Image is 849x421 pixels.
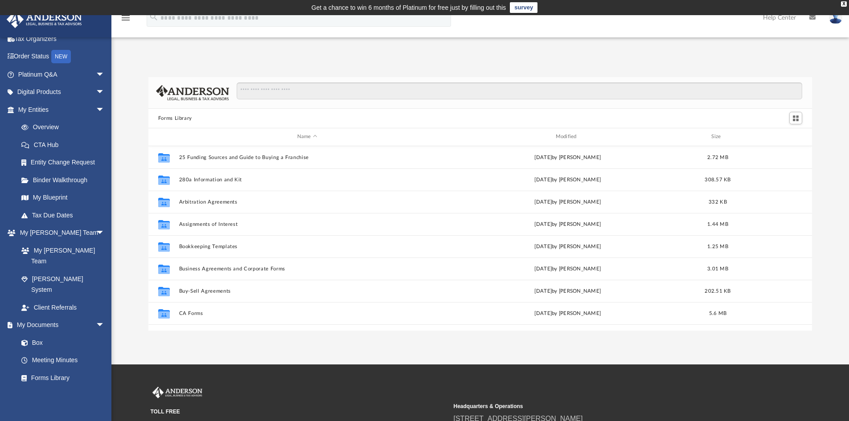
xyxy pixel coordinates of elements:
[179,177,435,183] button: 280a Information and Kit
[12,298,114,316] a: Client Referrals
[439,133,696,141] div: Modified
[789,112,803,124] button: Switch to Grid View
[179,266,435,272] button: Business Agreements and Corporate Forms
[312,2,506,13] div: Get a chance to win 6 months of Platinum for free just by filling out this
[12,206,118,224] a: Tax Due Dates
[12,334,109,352] a: Box
[12,119,118,136] a: Overview
[12,154,118,172] a: Entity Change Request
[439,265,696,273] div: [DATE] by [PERSON_NAME]
[6,224,114,242] a: My [PERSON_NAME] Teamarrow_drop_down
[6,316,114,334] a: My Documentsarrow_drop_down
[510,2,537,13] a: survey
[4,11,85,28] img: Anderson Advisors Platinum Portal
[151,408,447,416] small: TOLL FREE
[12,136,118,154] a: CTA Hub
[12,387,114,405] a: Notarize
[439,220,696,228] div: [DATE] by [PERSON_NAME]
[707,155,728,159] span: 2.72 MB
[237,82,802,99] input: Search files and folders
[120,17,131,23] a: menu
[179,244,435,249] button: Bookkeeping Templates
[454,402,751,410] small: Headquarters & Operations
[705,177,730,182] span: 308.57 KB
[707,221,728,226] span: 1.44 MB
[151,387,204,398] img: Anderson Advisors Platinum Portal
[12,369,109,387] a: Forms Library
[179,155,435,160] button: 25 Funding Sources and Guide to Buying a Franchise
[6,65,118,83] a: Platinum Q&Aarrow_drop_down
[6,83,118,101] a: Digital Productsarrow_drop_down
[439,242,696,250] div: [DATE] by [PERSON_NAME]
[6,101,118,119] a: My Entitiesarrow_drop_down
[178,133,435,141] div: Name
[179,199,435,205] button: Arbitration Agreements
[739,133,802,141] div: id
[439,287,696,295] div: [DATE] by [PERSON_NAME]
[96,224,114,242] span: arrow_drop_down
[709,311,726,315] span: 5.6 MB
[120,12,131,23] i: menu
[149,12,159,22] i: search
[707,266,728,271] span: 3.01 MB
[700,133,735,141] div: Size
[12,171,118,189] a: Binder Walkthrough
[12,270,114,298] a: [PERSON_NAME] System
[439,176,696,184] div: [DATE] by [PERSON_NAME]
[709,199,727,204] span: 332 KB
[12,241,109,270] a: My [PERSON_NAME] Team
[179,288,435,294] button: Buy-Sell Agreements
[96,101,114,119] span: arrow_drop_down
[439,309,696,317] div: [DATE] by [PERSON_NAME]
[179,221,435,227] button: Assignments of Interest
[51,50,71,63] div: NEW
[148,146,812,331] div: grid
[96,65,114,84] span: arrow_drop_down
[829,11,842,24] img: User Pic
[439,198,696,206] div: [DATE] by [PERSON_NAME]
[6,30,118,48] a: Tax Organizers
[12,352,114,369] a: Meeting Minutes
[96,83,114,102] span: arrow_drop_down
[152,133,175,141] div: id
[439,153,696,161] div: [DATE] by [PERSON_NAME]
[6,48,118,66] a: Order StatusNEW
[705,288,730,293] span: 202.51 KB
[179,311,435,316] button: CA Forms
[707,244,728,249] span: 1.25 MB
[96,316,114,335] span: arrow_drop_down
[12,189,114,207] a: My Blueprint
[841,1,847,7] div: close
[158,114,192,123] button: Forms Library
